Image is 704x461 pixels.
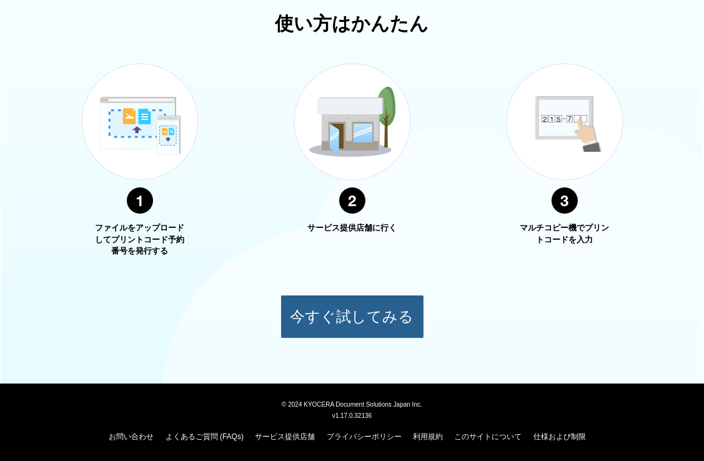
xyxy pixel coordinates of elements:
p: マルチコピー機でプリントコードを入力 [518,222,612,245]
a: 利用規約 [413,432,443,441]
span: © 2024 KYOCERA Document Solutions Japan Inc. [282,400,422,408]
button: 今すぐ試してみる [280,295,424,339]
span: v1.17.0.32136 [332,412,372,419]
a: プライバシーポリシー [327,432,402,441]
a: よくあるご質問 (FAQs) [166,432,244,441]
a: このサイトについて [454,432,522,441]
a: サービス提供店舗 [255,432,315,441]
p: サービス提供店舗に行く [305,222,399,234]
a: 仕様および制限 [533,432,586,441]
p: ファイルをアップロードしてプリントコード予約番号を発行する [93,222,187,257]
a: お問い合わせ [109,432,154,441]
